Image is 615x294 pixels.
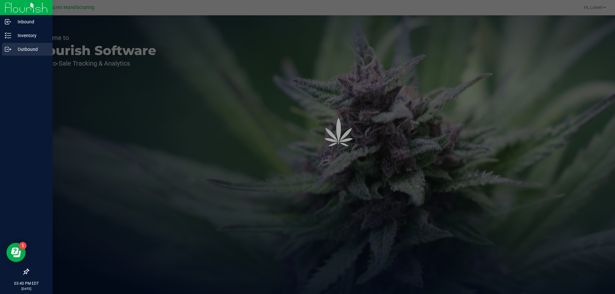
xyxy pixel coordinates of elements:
[19,242,27,250] iframe: Resource center unread badge
[5,19,11,25] inline-svg: Inbound
[11,18,50,26] p: Inbound
[5,46,11,52] inline-svg: Outbound
[3,281,50,286] p: 03:40 PM EDT
[6,243,26,262] iframe: Resource center
[11,32,50,39] p: Inventory
[5,32,11,39] inline-svg: Inventory
[3,286,50,291] p: [DATE]
[11,45,50,53] p: Outbound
